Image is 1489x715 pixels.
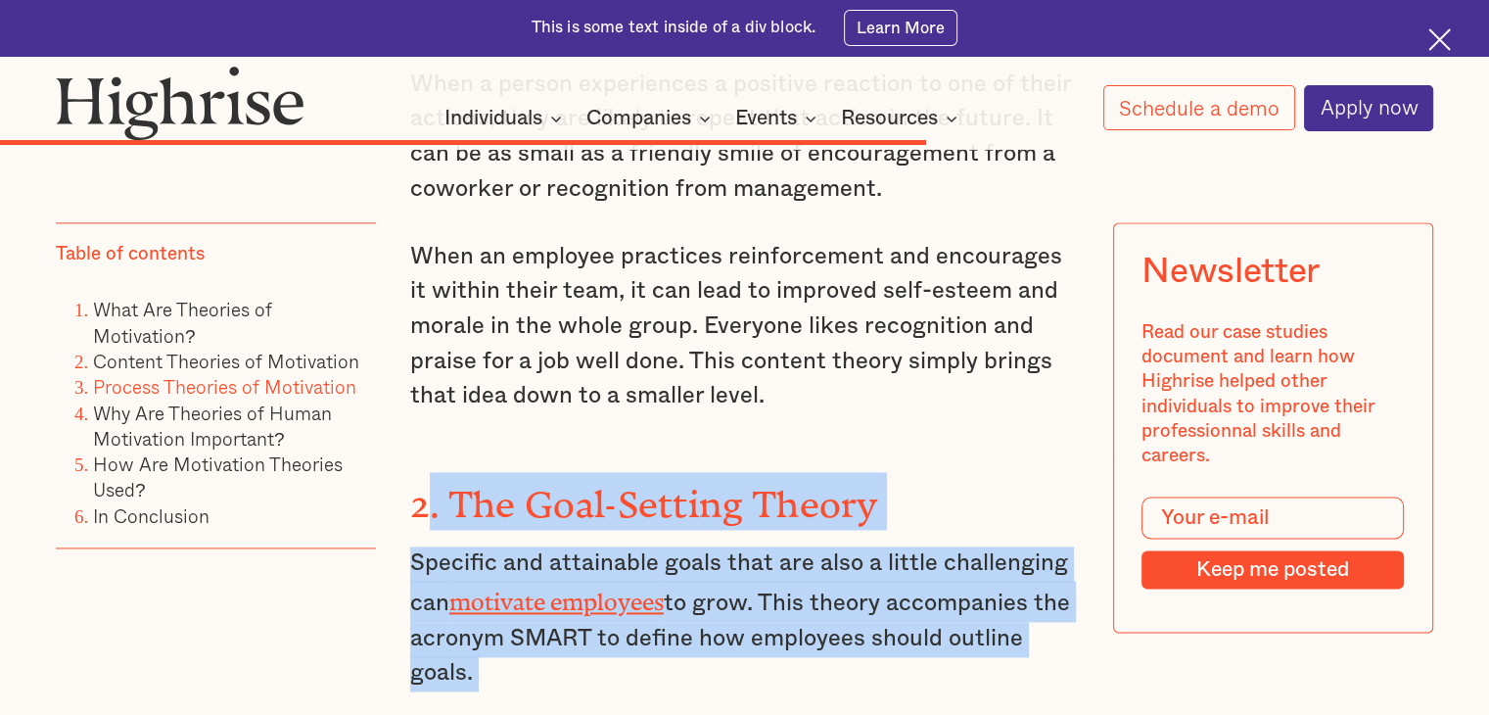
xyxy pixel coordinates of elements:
[841,107,938,130] div: Resources
[93,399,332,453] a: Why Are Theories of Human Motivation Important?
[444,107,542,130] div: Individuals
[1142,321,1405,470] div: Read our case studies document and learn how Highrise helped other individuals to improve their p...
[410,240,1079,414] p: When an employee practices reinforcement and encourages it within their team, it can lead to impr...
[93,348,359,376] a: Content Theories of Motivation
[56,66,304,141] img: Highrise logo
[1428,28,1451,51] img: Cross icon
[1142,498,1405,540] input: Your e-mail
[410,547,1079,692] p: Specific and attainable goals that are also a little challenging can to grow. This theory accompa...
[1103,85,1295,130] a: Schedule a demo
[586,107,717,130] div: Companies
[449,589,664,603] a: motivate employees
[93,373,356,402] a: Process Theories of Motivation
[586,107,691,130] div: Companies
[1142,253,1320,293] div: Newsletter
[410,483,878,506] strong: 2. The Goal-Setting Theory
[735,107,822,130] div: Events
[532,17,816,39] div: This is some text inside of a div block.
[1142,550,1405,590] input: Keep me posted
[841,107,963,130] div: Resources
[844,10,958,45] a: Learn More
[93,451,343,504] a: How Are Motivation Theories Used?
[93,296,272,350] a: What Are Theories of Motivation?
[735,107,797,130] div: Events
[93,502,209,531] a: In Conclusion
[1142,498,1405,591] form: Modal Form
[56,243,205,267] div: Table of contents
[1304,85,1433,131] a: Apply now
[444,107,568,130] div: Individuals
